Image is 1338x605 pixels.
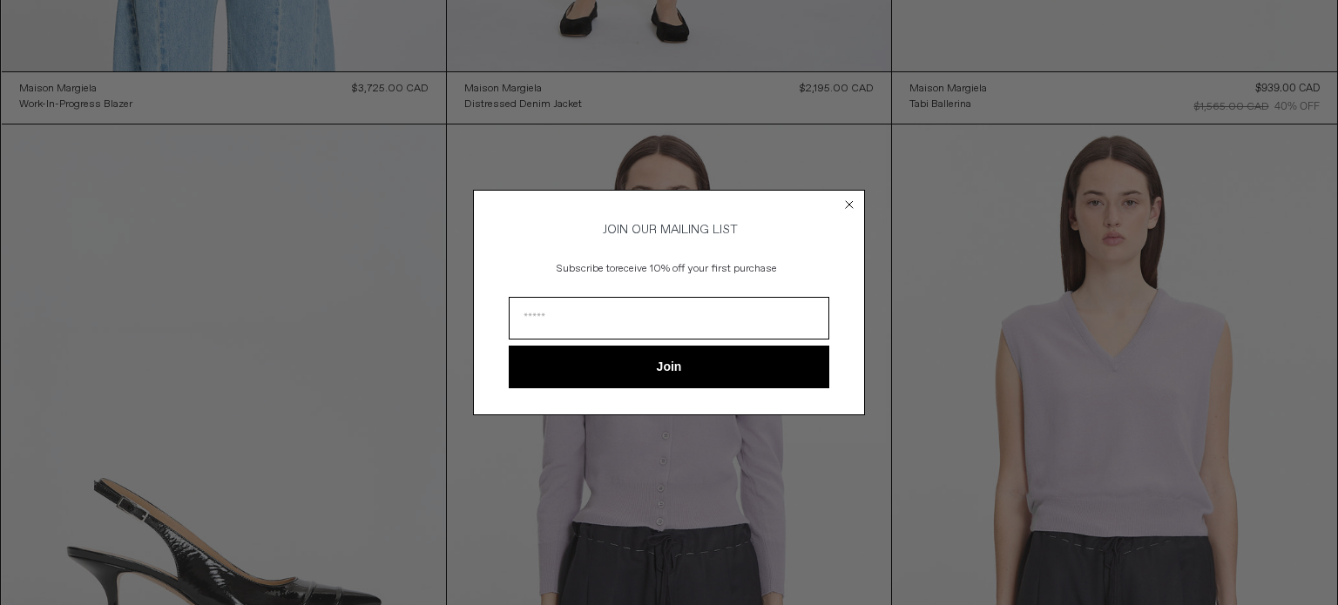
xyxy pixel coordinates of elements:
button: Join [509,346,829,388]
button: Close dialog [841,196,858,213]
span: receive 10% off your first purchase [615,262,777,276]
span: Subscribe to [557,262,615,276]
span: JOIN OUR MAILING LIST [600,222,738,238]
input: Email [509,297,829,339]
